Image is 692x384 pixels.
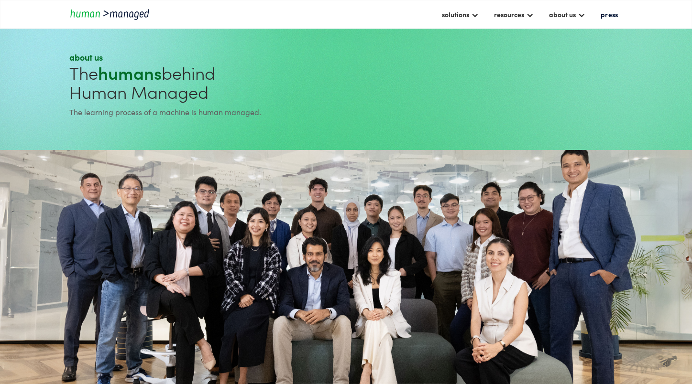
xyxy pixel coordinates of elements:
[442,9,469,20] div: solutions
[494,9,524,20] div: resources
[596,6,623,22] a: press
[69,63,342,101] h1: The behind Human Managed
[489,6,538,22] div: resources
[98,60,162,85] strong: humans
[549,9,576,20] div: about us
[544,6,590,22] div: about us
[437,6,483,22] div: solutions
[69,106,342,117] div: The learning process of a machine is human managed.
[69,8,155,21] a: home
[69,52,342,63] div: about us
